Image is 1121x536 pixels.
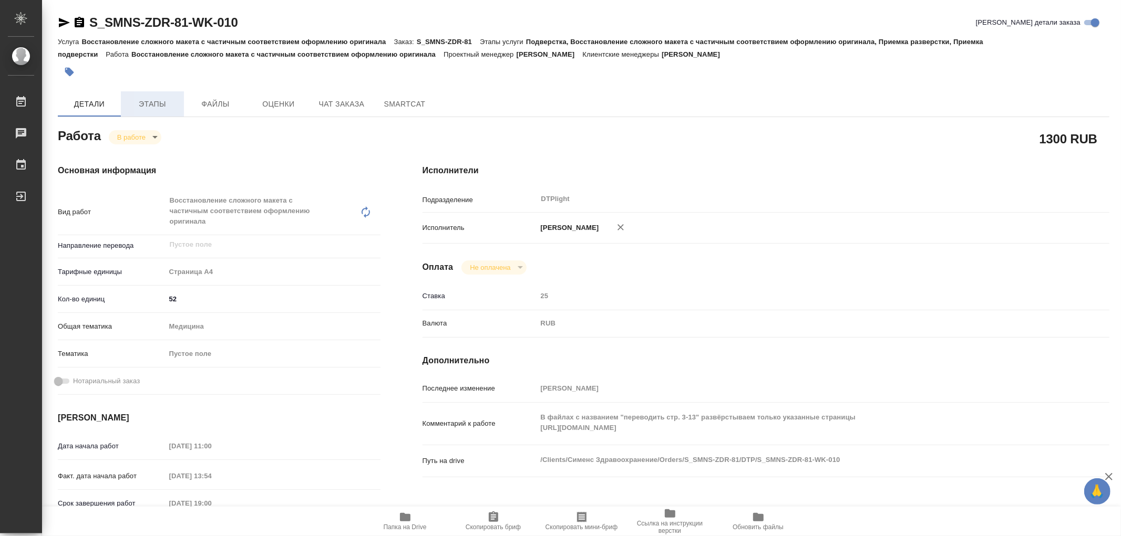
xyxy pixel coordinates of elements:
div: Медицина [166,318,380,335]
span: Нотариальный заказ [73,376,140,386]
p: Тематика [58,349,166,359]
span: [PERSON_NAME] детали заказа [976,17,1081,28]
button: Удалить исполнителя [609,216,632,239]
div: Страница А4 [166,263,380,281]
p: Направление перевода [58,240,166,251]
p: Проектный менеджер [444,50,516,58]
p: Этапы услуги [480,38,526,46]
div: RUB [537,314,1052,332]
button: Обновить файлы [714,507,803,536]
div: Пустое поле [169,349,368,359]
p: Подверстка, Восстановление сложного макета с частичным соответствием оформлению оригинала, Приемк... [58,38,983,58]
p: Исполнитель [423,223,537,233]
input: Пустое поле [166,468,258,484]
div: В работе [461,260,526,275]
button: Добавить тэг [58,60,81,83]
div: В работе [109,130,161,144]
span: SmartCat [379,98,430,111]
p: Восстановление сложного макета с частичным соответствием оформлению оригинала [131,50,444,58]
span: Ссылка на инструкции верстки [632,520,708,534]
p: S_SMNS-ZDR-81 [417,38,480,46]
span: Детали [64,98,115,111]
button: Скопировать мини-бриф [538,507,626,536]
input: Пустое поле [166,496,258,511]
span: Скопировать бриф [466,523,521,531]
p: Путь на drive [423,456,537,466]
p: Срок завершения работ [58,498,166,509]
button: Скопировать ссылку для ЯМессенджера [58,16,70,29]
h2: 1300 RUB [1040,130,1097,148]
p: Клиентские менеджеры [582,50,662,58]
textarea: В файлах с названием "переводить стр. 3-13" развёрстываем только указанные страницы [URL][DOMAIN_... [537,408,1052,437]
a: S_SMNS-ZDR-81-WK-010 [89,15,238,29]
button: Папка на Drive [361,507,449,536]
span: Папка на Drive [384,523,427,531]
p: Услуга [58,38,81,46]
p: Комментарий к работе [423,418,537,429]
h4: Оплата [423,261,454,274]
p: [PERSON_NAME] [517,50,583,58]
p: Факт. дата начала работ [58,471,166,481]
div: Пустое поле [166,345,380,363]
button: Скопировать бриф [449,507,538,536]
input: ✎ Введи что-нибудь [166,291,380,307]
p: Заказ: [394,38,417,46]
p: [PERSON_NAME] [662,50,728,58]
p: Последнее изменение [423,383,537,394]
p: Кол-во единиц [58,294,166,304]
p: Дата начала работ [58,441,166,451]
p: Тарифные единицы [58,267,166,277]
span: Чат заказа [316,98,367,111]
button: Ссылка на инструкции верстки [626,507,714,536]
h4: Дополнительно [423,354,1109,367]
h4: Основная информация [58,164,380,177]
span: Скопировать мини-бриф [546,523,618,531]
button: 🙏 [1084,478,1110,505]
h4: Исполнители [423,164,1109,177]
span: 🙏 [1088,480,1106,502]
p: [PERSON_NAME] [537,223,599,233]
p: Работа [106,50,131,58]
span: Этапы [127,98,178,111]
button: Скопировать ссылку [73,16,86,29]
button: В работе [114,133,149,142]
p: Подразделение [423,195,537,205]
h4: [PERSON_NAME] [58,412,380,424]
span: Оценки [253,98,304,111]
input: Пустое поле [537,288,1052,303]
p: Валюта [423,318,537,329]
input: Пустое поле [166,438,258,454]
input: Пустое поле [537,381,1052,396]
p: Ставка [423,291,537,301]
p: Вид работ [58,207,166,217]
input: Пустое поле [169,238,356,251]
span: Файлы [190,98,241,111]
button: Не оплачена [467,263,513,272]
span: Обновить файлы [733,523,784,531]
p: Восстановление сложного макета с частичным соответствием оформлению оригинала [81,38,394,46]
p: Общая тематика [58,321,166,332]
h2: Работа [58,125,101,144]
textarea: /Clients/Сименс Здравоохранение/Orders/S_SMNS-ZDR-81/DTP/S_SMNS-ZDR-81-WK-010 [537,451,1052,469]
